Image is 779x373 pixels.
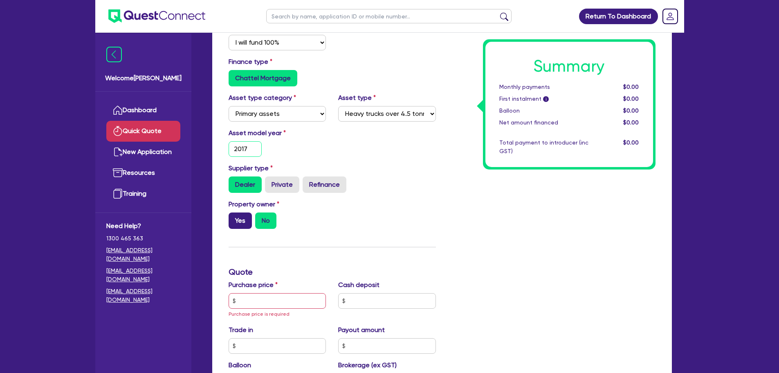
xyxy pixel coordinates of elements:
[660,6,681,27] a: Dropdown toggle
[338,325,385,335] label: Payout amount
[229,311,290,317] span: Purchase price is required
[229,360,251,370] label: Balloon
[623,119,639,126] span: $0.00
[106,121,180,142] a: Quick Quote
[108,9,205,23] img: quest-connect-logo-blue
[229,93,296,103] label: Asset type category
[113,126,123,136] img: quick-quote
[623,139,639,146] span: $0.00
[338,280,379,290] label: Cash deposit
[105,73,182,83] span: Welcome [PERSON_NAME]
[543,97,549,102] span: i
[229,267,436,277] h3: Quote
[338,93,376,103] label: Asset type
[493,118,595,127] div: Net amount financed
[229,163,273,173] label: Supplier type
[579,9,658,24] a: Return To Dashboard
[623,107,639,114] span: $0.00
[113,168,123,178] img: resources
[265,176,299,193] label: Private
[229,70,297,86] label: Chattel Mortgage
[106,267,180,284] a: [EMAIL_ADDRESS][DOMAIN_NAME]
[493,138,595,156] div: Total payment to introducer (inc GST)
[255,212,276,229] label: No
[623,84,639,90] span: $0.00
[623,95,639,102] span: $0.00
[303,176,346,193] label: Refinance
[493,106,595,115] div: Balloon
[113,189,123,199] img: training
[499,57,639,76] h1: Summary
[106,246,180,263] a: [EMAIL_ADDRESS][DOMAIN_NAME]
[229,176,262,193] label: Dealer
[229,199,279,209] label: Property owner
[493,95,595,103] div: First instalment
[229,57,272,67] label: Finance type
[106,221,180,231] span: Need Help?
[222,128,332,138] label: Asset model year
[338,360,397,370] label: Brokerage (ex GST)
[106,287,180,304] a: [EMAIL_ADDRESS][DOMAIN_NAME]
[493,83,595,91] div: Monthly payments
[229,212,252,229] label: Yes
[106,47,122,62] img: icon-menu-close
[106,234,180,243] span: 1300 465 363
[106,100,180,121] a: Dashboard
[113,147,123,157] img: new-application
[106,183,180,204] a: Training
[106,163,180,183] a: Resources
[266,9,512,23] input: Search by name, application ID or mobile number...
[229,325,253,335] label: Trade in
[106,142,180,163] a: New Application
[229,280,278,290] label: Purchase price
